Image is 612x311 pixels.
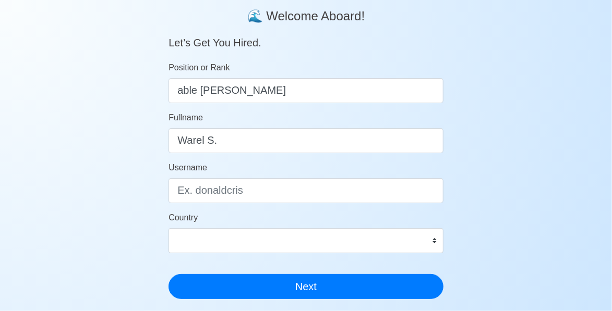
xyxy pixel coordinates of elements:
[169,63,230,72] span: Position or Rank
[169,163,207,172] span: Username
[169,113,203,122] span: Fullname
[169,178,443,203] input: Ex. donaldcris
[169,24,443,49] h5: Let’s Get You Hired.
[169,128,443,153] input: Your Fullname
[169,212,198,224] label: Country
[169,1,443,24] h4: 🌊 Welcome Aboard!
[169,274,443,299] button: Next
[169,78,443,103] input: ex. 2nd Officer w/Master License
